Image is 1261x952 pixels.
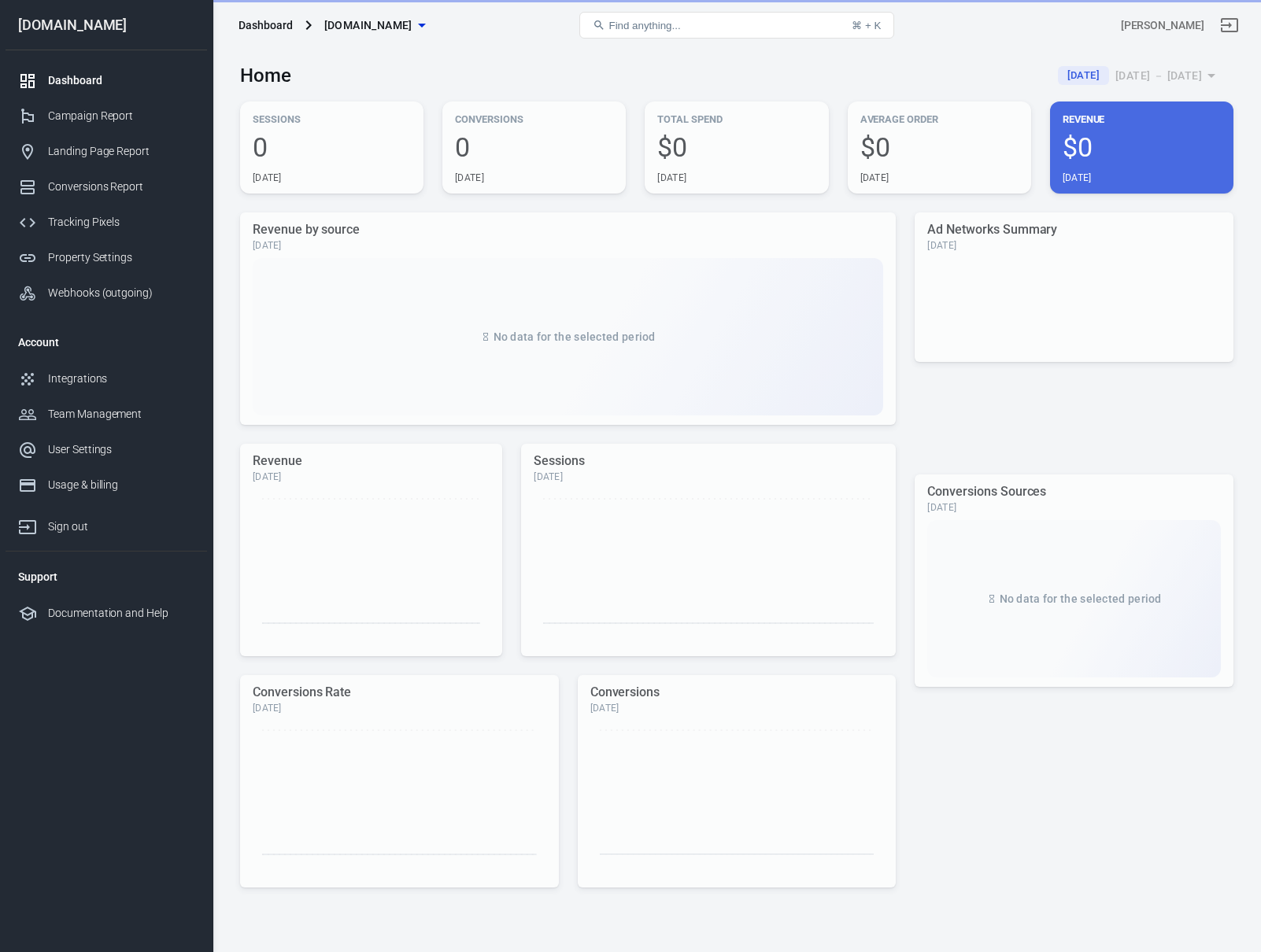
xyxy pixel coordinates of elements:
[6,558,207,596] li: Support
[6,134,207,169] a: Landing Page Report
[48,518,194,535] div: Sign out
[48,477,194,493] div: Usage & billing
[48,441,194,458] div: User Settings
[48,72,194,89] div: Dashboard
[48,143,194,160] div: Landing Page Report
[6,205,207,240] a: Tracking Pixels
[1211,6,1248,44] a: Sign out
[6,63,207,98] a: Dashboard
[6,397,207,432] a: Team Management
[6,240,207,275] a: Property Settings
[579,12,894,39] button: Find anything...⌘ + K
[48,285,194,301] div: Webhooks (outgoing)
[6,98,207,134] a: Campaign Report
[852,20,881,31] div: ⌘ + K
[6,18,207,32] div: [DOMAIN_NAME]
[6,503,207,544] a: Sign out
[6,323,207,361] li: Account
[240,65,291,87] h3: Home
[6,467,207,503] a: Usage & billing
[324,16,412,35] span: twothreadsbyedmonds.com
[239,17,293,33] div: Dashboard
[48,605,194,622] div: Documentation and Help
[48,406,194,422] div: Team Management
[6,275,207,311] a: Webhooks (outgoing)
[48,371,194,387] div: Integrations
[6,169,207,205] a: Conversions Report
[318,11,431,40] button: [DOMAIN_NAME]
[48,249,194,266] div: Property Settings
[48,108,194,124] div: Campaign Report
[48,179,194,195] div: Conversions Report
[608,20,680,31] span: Find anything...
[6,361,207,397] a: Integrations
[48,214,194,231] div: Tracking Pixels
[1121,17,1204,34] div: Account id: GO1HsbMZ
[6,432,207,467] a: User Settings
